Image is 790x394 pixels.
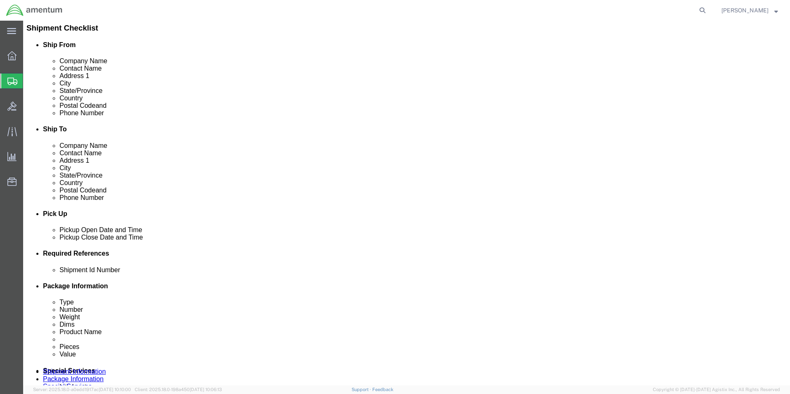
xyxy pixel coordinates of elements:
span: Client: 2025.18.0-198a450 [135,387,222,392]
span: Rosemarie Coey [721,6,769,15]
button: [PERSON_NAME] [721,5,778,15]
span: [DATE] 10:10:00 [99,387,131,392]
a: Support [352,387,372,392]
img: logo [6,4,63,17]
span: Server: 2025.18.0-a0edd1917ac [33,387,131,392]
a: Feedback [372,387,393,392]
span: [DATE] 10:06:13 [190,387,222,392]
span: Copyright © [DATE]-[DATE] Agistix Inc., All Rights Reserved [653,386,780,393]
iframe: FS Legacy Container [23,21,790,385]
